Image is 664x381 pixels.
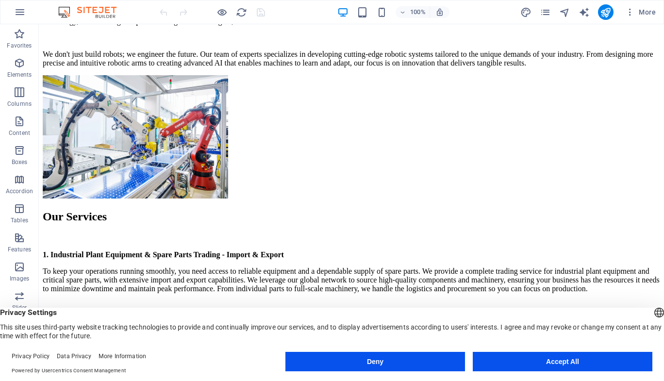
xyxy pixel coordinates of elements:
[235,6,247,18] button: reload
[410,6,426,18] h6: 100%
[579,6,590,18] button: text_generator
[12,304,27,312] p: Slider
[7,71,32,79] p: Elements
[236,7,247,18] i: Reload page
[579,7,590,18] i: AI Writer
[7,42,32,50] p: Favorites
[216,6,228,18] button: Click here to leave preview mode and continue editing
[12,158,28,166] p: Boxes
[559,7,570,18] i: Navigator
[10,275,30,282] p: Images
[520,7,531,18] i: Design (Ctrl+Alt+Y)
[435,8,444,17] i: On resize automatically adjust zoom level to fit chosen device.
[559,6,571,18] button: navigator
[11,216,28,224] p: Tables
[520,6,532,18] button: design
[8,246,31,253] p: Features
[621,4,660,20] button: More
[600,7,611,18] i: Publish
[9,129,30,137] p: Content
[625,7,656,17] span: More
[56,6,129,18] img: Editor Logo
[540,7,551,18] i: Pages (Ctrl+Alt+S)
[7,100,32,108] p: Columns
[396,6,430,18] button: 100%
[598,4,614,20] button: publish
[6,187,33,195] p: Accordion
[540,6,551,18] button: pages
